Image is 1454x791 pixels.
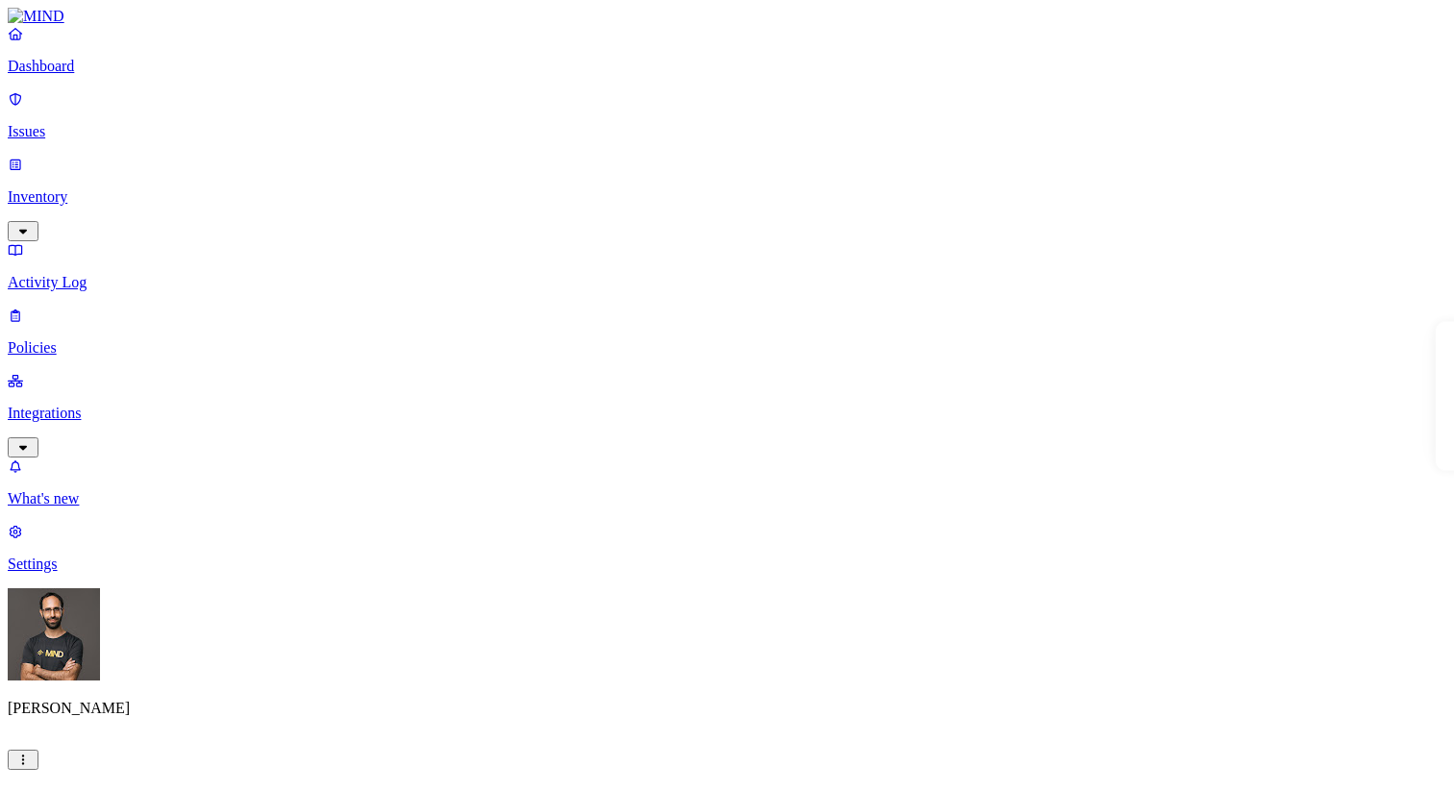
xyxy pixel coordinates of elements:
p: Inventory [8,188,1446,206]
img: Ohad Abarbanel [8,588,100,680]
a: MIND [8,8,1446,25]
p: Policies [8,339,1446,357]
a: What's new [8,457,1446,507]
p: [PERSON_NAME] [8,700,1446,717]
a: Activity Log [8,241,1446,291]
p: Issues [8,123,1446,140]
a: Inventory [8,156,1446,238]
a: Integrations [8,372,1446,455]
p: Activity Log [8,274,1446,291]
img: MIND [8,8,64,25]
a: Dashboard [8,25,1446,75]
p: Settings [8,556,1446,573]
p: Integrations [8,405,1446,422]
a: Settings [8,523,1446,573]
a: Policies [8,307,1446,357]
a: Issues [8,90,1446,140]
p: Dashboard [8,58,1446,75]
p: What's new [8,490,1446,507]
